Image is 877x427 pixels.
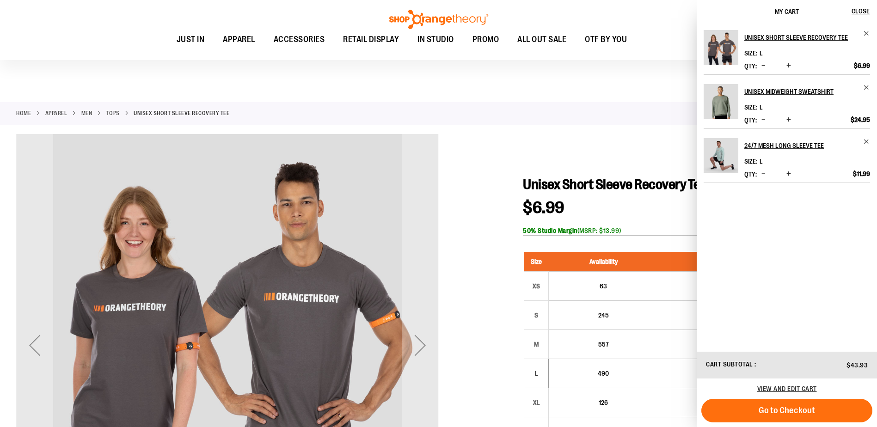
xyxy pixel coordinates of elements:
button: Decrease product quantity [759,116,768,125]
span: APPAREL [223,29,255,50]
div: $6.99 [662,335,756,344]
a: View and edit cart [757,385,817,392]
button: Decrease product quantity [759,170,768,179]
div: (MSRP: $13.99) [523,226,861,235]
span: IN STUDIO [417,29,454,50]
span: Close [852,7,870,15]
div: XS [529,279,543,293]
div: M [529,337,543,351]
img: 24/7 Mesh Long Sleeve Tee [704,138,738,173]
h2: Unisex Midweight Sweatshirt [744,84,858,99]
img: Unisex Midweight Sweatshirt [704,84,738,119]
h2: Unisex Short Sleeve Recovery Tee [744,30,858,45]
span: 557 [598,341,609,348]
div: $19.00 [662,315,756,324]
label: Qty [744,171,757,178]
span: Cart Subtotal [706,360,753,368]
span: 245 [598,311,609,319]
div: $6.99 [662,277,756,286]
span: 490 [598,370,609,377]
div: $19.00 [662,344,756,354]
th: Unit Price [658,252,760,272]
span: PROMO [472,29,499,50]
b: 50% Studio Margin [523,227,577,234]
a: MEN [81,109,92,117]
div: L [529,366,543,380]
span: L [760,104,763,111]
span: RETAIL DISPLAY [343,29,399,50]
div: $19.00 [662,403,756,412]
div: $6.99 [662,364,756,373]
button: Increase product quantity [784,61,793,71]
span: L [760,49,763,57]
img: Unisex Short Sleeve Recovery Tee [704,30,738,65]
dt: Size [744,104,757,111]
div: S [529,308,543,322]
a: Remove item [863,84,870,91]
span: $6.99 [523,198,564,217]
a: Unisex Midweight Sweatshirt [744,84,870,99]
span: OTF BY YOU [585,29,627,50]
span: 126 [599,399,608,406]
span: L [760,158,763,165]
th: Availability [549,252,658,272]
a: Unisex Short Sleeve Recovery Tee [704,30,738,71]
div: $19.00 [662,286,756,295]
a: Remove item [863,30,870,37]
a: 24/7 Mesh Long Sleeve Tee [704,138,738,179]
span: My Cart [775,8,799,15]
div: XL [529,396,543,409]
button: Increase product quantity [784,170,793,179]
span: Unisex Short Sleeve Recovery Tee [523,177,707,192]
dt: Size [744,158,757,165]
dt: Size [744,49,757,57]
button: Decrease product quantity [759,61,768,71]
span: $24.95 [851,116,870,124]
th: Size [524,252,549,272]
a: Unisex Midweight Sweatshirt [704,84,738,125]
span: ACCESSORIES [274,29,325,50]
span: JUST IN [177,29,205,50]
span: 63 [600,282,607,290]
li: Product [704,128,870,183]
a: Remove item [863,138,870,145]
span: ALL OUT SALE [517,29,566,50]
img: Shop Orangetheory [388,10,490,29]
button: Go to Checkout [701,399,872,422]
a: 24/7 Mesh Long Sleeve Tee [744,138,870,153]
div: $19.00 [662,373,756,383]
a: Tops [106,109,120,117]
a: Unisex Short Sleeve Recovery Tee [744,30,870,45]
label: Qty [744,62,757,70]
div: $6.99 [662,393,756,403]
span: $43.93 [846,361,868,369]
li: Product [704,74,870,128]
strong: Unisex Short Sleeve Recovery Tee [134,109,229,117]
span: Go to Checkout [759,405,815,415]
li: Product [704,30,870,74]
button: Increase product quantity [784,116,793,125]
span: $11.99 [853,170,870,178]
a: Home [16,109,31,117]
div: $6.99 [662,306,756,315]
span: $6.99 [854,61,870,70]
label: Qty [744,116,757,124]
a: APPAREL [45,109,67,117]
h2: 24/7 Mesh Long Sleeve Tee [744,138,858,153]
